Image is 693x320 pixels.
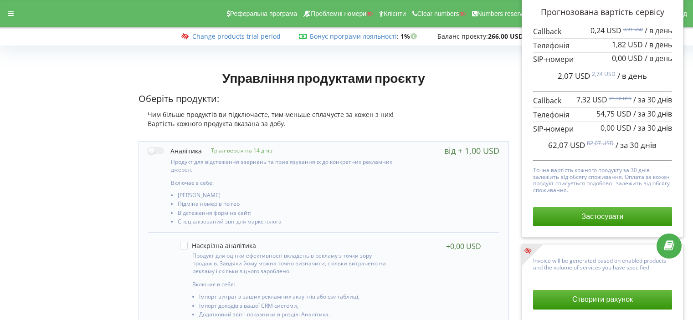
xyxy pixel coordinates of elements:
[488,32,523,41] strong: 266,00 USD
[446,242,481,251] div: +0,00 USD
[444,146,499,155] div: від + 1,00 USD
[609,95,631,102] sup: 27,32 USD
[199,294,391,302] li: Імпорт витрат з ваших рекламних акаунтів або csv таблиці,
[148,146,202,156] label: Аналітика
[590,25,621,36] span: 0,24 USD
[178,192,394,201] li: [PERSON_NAME]
[192,252,391,275] p: Продукт для оцінки ефективності вкладень в рекламу з точки зору продажів. Завдяки йому можна точн...
[310,32,399,41] span: :
[612,40,643,50] span: 1,82 USD
[310,32,397,41] a: Бонус програми лояльності
[623,26,643,32] sup: 0,91 USD
[139,92,509,106] p: Оберіть продукти:
[192,32,281,41] a: Change products trial period
[139,70,509,86] h1: Управління продуктами проєкту
[202,147,272,154] p: Тріал-версія на 14 днів
[592,70,616,78] sup: 2,74 USD
[533,110,672,120] p: Телефонія
[533,207,672,226] button: Застосувати
[645,40,672,50] span: / в день
[178,210,394,218] li: Відстеження форм на сайті
[437,32,488,41] span: Баланс проєкту:
[533,165,672,193] p: Точна вартість кожного продукту за 30 днів залежить від обсягу споживання. Оплата за кожен продук...
[171,179,394,187] p: Включає в себе:
[612,53,643,63] span: 0,00 USD
[645,25,672,36] span: / в день
[171,158,394,173] p: Продукт для відстеження звернень та прив'язування їх до конкретних рекламних джерел.
[139,119,509,128] div: Вартість кожного продукта вказана за добу.
[548,140,585,150] span: 62,07 USD
[576,95,607,105] span: 7,32 USD
[178,201,394,209] li: Підміна номерів по гео
[384,10,406,17] span: Клієнти
[417,10,459,17] span: Clear numbers
[533,26,672,37] p: Callback
[633,109,672,119] span: / за 30 днів
[533,290,672,309] button: Створити рахунок
[400,32,419,41] strong: 1%
[533,6,672,18] p: Прогнозована вартість сервісу
[180,242,256,249] label: Наскрізна аналітика
[192,280,391,288] p: Включає в себе:
[558,71,590,81] span: 2,07 USD
[633,123,672,133] span: / за 30 днів
[533,255,672,271] p: Invoice will be generated based on enabled products and the volume of services you have specified
[587,139,614,147] sup: 82,07 USD
[533,124,672,134] p: SIP-номери
[616,140,657,150] span: / за 30 днів
[633,95,672,105] span: / за 30 днів
[477,10,526,17] span: Numbers reserve
[139,110,509,119] div: Чим більше продуктів ви підключаєте, тим меньше сплачуєте за кожен з них!
[178,218,394,227] li: Спеціалізований звіт для маркетолога
[601,123,631,133] span: 0,00 USD
[533,41,672,51] p: Телефонія
[311,10,366,17] span: Проблемні номери
[617,71,647,81] span: / в день
[533,54,672,65] p: SIP-номери
[596,109,631,119] span: 54,75 USD
[645,53,672,63] span: / в день
[533,96,672,106] p: Callback
[199,303,391,311] li: Імпорт доходів з вашої CRM системи,
[230,10,298,17] span: Реферальна програма
[199,311,391,320] li: Додатковий звіт і показники в розділі Аналітика.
